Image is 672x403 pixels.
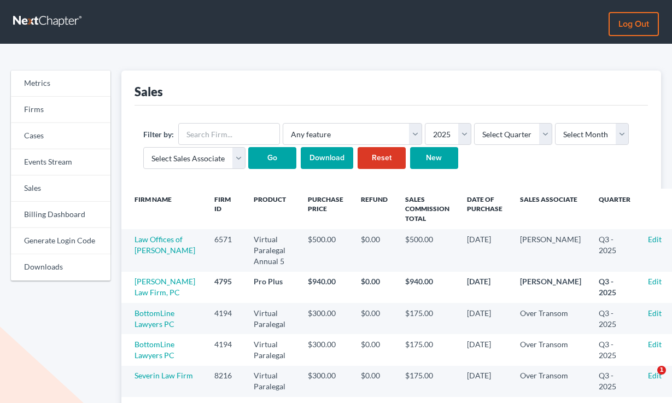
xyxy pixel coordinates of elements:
td: $300.00 [299,303,352,334]
td: Q3 - 2025 [590,272,639,303]
div: Sales [135,84,163,100]
input: Download [301,147,353,169]
td: 4194 [206,303,245,334]
td: 8216 [206,366,245,397]
td: $0.00 [352,229,396,271]
td: [DATE] [458,229,511,271]
a: Firms [11,97,110,123]
span: 1 [657,366,666,375]
a: Edit [648,308,662,318]
label: Filter by: [143,129,174,140]
td: [PERSON_NAME] [511,229,590,271]
a: Cases [11,123,110,149]
th: Product [245,189,299,229]
td: 4795 [206,272,245,303]
td: $940.00 [299,272,352,303]
a: Edit [648,277,662,286]
td: 6571 [206,229,245,271]
td: $500.00 [396,229,458,271]
td: $940.00 [396,272,458,303]
a: [PERSON_NAME] Law Firm, PC [135,277,195,297]
a: Sales [11,176,110,202]
td: $0.00 [352,303,396,334]
a: BottomLine Lawyers PC [135,340,174,360]
td: Q3 - 2025 [590,303,639,334]
td: $175.00 [396,303,458,334]
td: Pro Plus [245,272,299,303]
th: Sales Associate [511,189,590,229]
th: Date of Purchase [458,189,511,229]
a: Downloads [11,254,110,281]
a: Law Offices of [PERSON_NAME] [135,235,195,255]
a: Metrics [11,71,110,97]
td: Q3 - 2025 [590,229,639,271]
input: Search Firm... [178,123,280,145]
a: Edit [648,371,662,380]
td: $500.00 [299,229,352,271]
th: Firm ID [206,189,245,229]
th: Sales Commission Total [396,189,458,229]
th: Firm Name [121,189,206,229]
td: $300.00 [299,334,352,365]
td: $175.00 [396,334,458,365]
th: Quarter [590,189,639,229]
th: Purchase Price [299,189,352,229]
a: Edit [648,340,662,349]
td: Q3 - 2025 [590,366,639,397]
a: Edit [648,235,662,244]
th: Refund [352,189,396,229]
td: Q3 - 2025 [590,334,639,365]
td: Virtual Paralegal [245,334,299,365]
td: [DATE] [458,366,511,397]
td: $0.00 [352,366,396,397]
a: Log out [609,12,659,36]
td: $0.00 [352,334,396,365]
a: Generate Login Code [11,228,110,254]
td: Virtual Paralegal [245,303,299,334]
a: New [410,147,458,169]
a: BottomLine Lawyers PC [135,308,174,329]
td: [DATE] [458,303,511,334]
a: Severin Law Firm [135,371,193,380]
td: Over Transom [511,366,590,397]
input: Go [248,147,296,169]
a: Reset [358,147,406,169]
td: Virtual Paralegal Annual 5 [245,229,299,271]
td: 4194 [206,334,245,365]
td: Over Transom [511,303,590,334]
td: [DATE] [458,334,511,365]
a: Events Stream [11,149,110,176]
td: $300.00 [299,366,352,397]
a: Billing Dashboard [11,202,110,228]
td: [PERSON_NAME] [511,272,590,303]
td: Virtual Paralegal [245,366,299,397]
td: [DATE] [458,272,511,303]
td: $175.00 [396,366,458,397]
iframe: Intercom live chat [635,366,661,392]
td: Over Transom [511,334,590,365]
td: $0.00 [352,272,396,303]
